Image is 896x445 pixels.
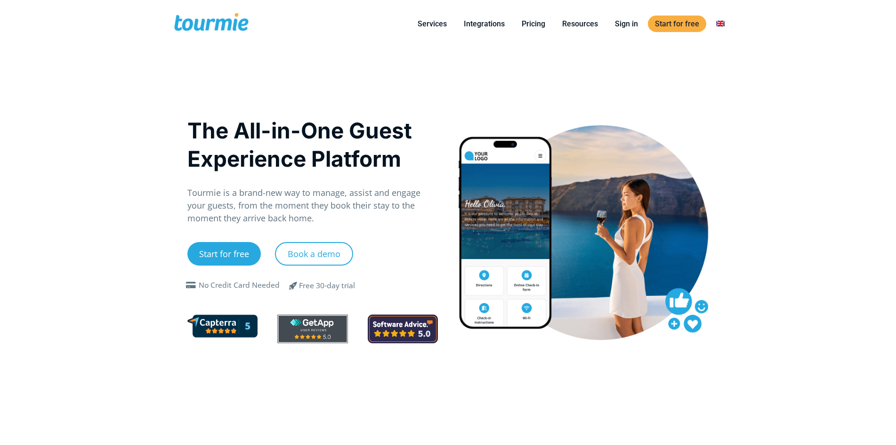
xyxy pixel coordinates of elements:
div: No Credit Card Needed [199,280,280,291]
a: Start for free [187,242,261,266]
a: Resources [555,18,605,30]
a: Start for free [648,16,706,32]
a: Integrations [457,18,512,30]
span:  [184,282,199,289]
a: Pricing [515,18,552,30]
span:  [282,280,305,291]
a: Services [411,18,454,30]
p: Tourmie is a brand-new way to manage, assist and engage your guests, from the moment they book th... [187,186,438,225]
a: Book a demo [275,242,353,266]
div: Free 30-day trial [299,280,355,291]
h1: The All-in-One Guest Experience Platform [187,116,438,173]
a: Sign in [608,18,645,30]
